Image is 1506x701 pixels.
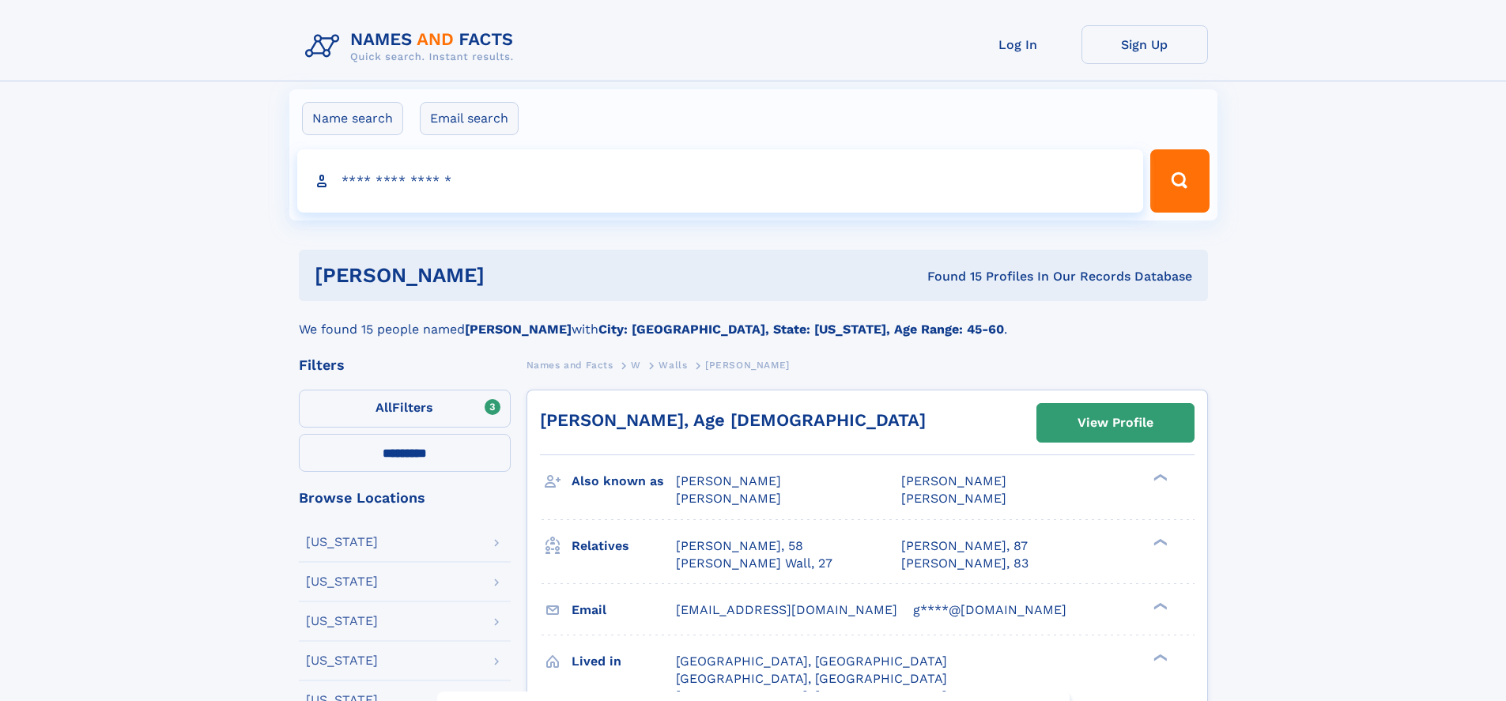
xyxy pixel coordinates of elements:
[676,491,781,506] span: [PERSON_NAME]
[676,671,947,686] span: [GEOGRAPHIC_DATA], [GEOGRAPHIC_DATA]
[901,473,1006,488] span: [PERSON_NAME]
[1149,473,1168,483] div: ❯
[955,25,1081,64] a: Log In
[1149,652,1168,662] div: ❯
[572,597,676,624] h3: Email
[540,410,926,430] a: [PERSON_NAME], Age [DEMOGRAPHIC_DATA]
[420,102,519,135] label: Email search
[676,555,832,572] a: [PERSON_NAME] Wall, 27
[659,355,687,375] a: Walls
[901,491,1006,506] span: [PERSON_NAME]
[572,648,676,675] h3: Lived in
[465,322,572,337] b: [PERSON_NAME]
[302,102,403,135] label: Name search
[306,654,378,667] div: [US_STATE]
[315,266,706,285] h1: [PERSON_NAME]
[376,400,392,415] span: All
[572,468,676,495] h3: Also known as
[901,537,1028,555] a: [PERSON_NAME], 87
[676,473,781,488] span: [PERSON_NAME]
[598,322,1004,337] b: City: [GEOGRAPHIC_DATA], State: [US_STATE], Age Range: 45-60
[527,355,613,375] a: Names and Facts
[306,575,378,588] div: [US_STATE]
[1078,405,1153,441] div: View Profile
[297,149,1144,213] input: search input
[901,555,1029,572] a: [PERSON_NAME], 83
[1150,149,1209,213] button: Search Button
[706,268,1192,285] div: Found 15 Profiles In Our Records Database
[631,360,641,371] span: W
[676,654,947,669] span: [GEOGRAPHIC_DATA], [GEOGRAPHIC_DATA]
[705,360,790,371] span: [PERSON_NAME]
[306,615,378,628] div: [US_STATE]
[659,360,687,371] span: Walls
[1037,404,1194,442] a: View Profile
[299,491,511,505] div: Browse Locations
[299,301,1208,339] div: We found 15 people named with .
[631,355,641,375] a: W
[572,533,676,560] h3: Relatives
[299,25,527,68] img: Logo Names and Facts
[676,537,803,555] a: [PERSON_NAME], 58
[306,536,378,548] div: [US_STATE]
[1149,537,1168,547] div: ❯
[1149,601,1168,611] div: ❯
[299,358,511,372] div: Filters
[299,390,511,428] label: Filters
[1081,25,1208,64] a: Sign Up
[676,602,897,617] span: [EMAIL_ADDRESS][DOMAIN_NAME]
